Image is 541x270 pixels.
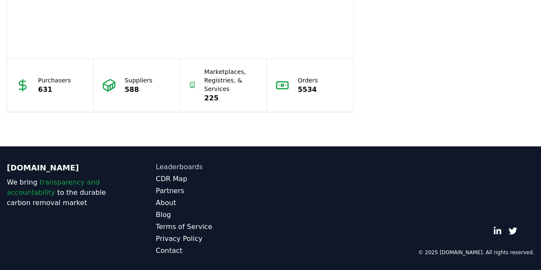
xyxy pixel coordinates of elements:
a: Leaderboards [156,162,270,172]
a: About [156,198,270,208]
p: Purchasers [38,76,71,85]
p: 225 [204,93,258,103]
p: [DOMAIN_NAME] [7,162,121,174]
a: Privacy Policy [156,234,270,244]
p: Orders [298,76,318,85]
span: transparency and accountability [7,178,100,197]
p: Suppliers [124,76,152,85]
p: We bring to the durable carbon removal market [7,177,121,208]
p: 588 [124,85,152,95]
p: © 2025 [DOMAIN_NAME]. All rights reserved. [418,249,534,256]
a: Terms of Service [156,222,270,232]
a: Blog [156,210,270,220]
p: 631 [38,85,71,95]
a: Contact [156,246,270,256]
p: Marketplaces, Registries, & Services [204,67,258,93]
p: 5534 [298,85,318,95]
a: Twitter [508,227,517,235]
a: Partners [156,186,270,196]
a: CDR Map [156,174,270,184]
a: LinkedIn [493,227,502,235]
